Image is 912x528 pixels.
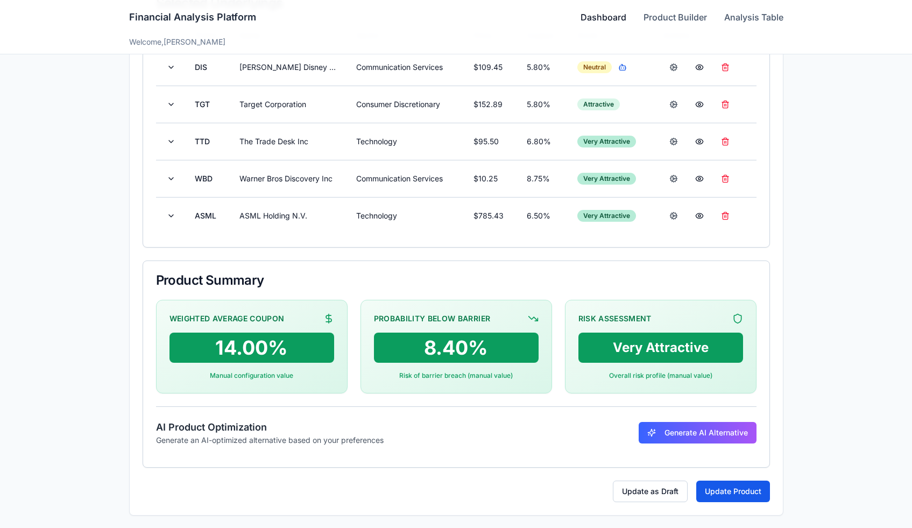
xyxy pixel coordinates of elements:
td: $ 785.43 [465,197,518,234]
td: ASML [186,197,231,234]
td: The Trade Desk Inc [231,123,348,160]
td: Consumer Discretionary [348,86,465,123]
div: 8.40 % [374,333,539,363]
td: 5.80% [518,86,569,123]
td: Technology [348,123,465,160]
a: Analysis Table [724,11,783,24]
a: Dashboard [581,11,626,24]
td: ASML Holding N.V. [231,197,348,234]
td: Target Corporation [231,86,348,123]
div: Overall risk profile (manual value) [578,371,743,380]
div: Very Attractive [577,136,636,147]
div: Very Attractive [577,173,636,185]
div: Probability Below Barrier [374,313,491,324]
div: Very Attractive [578,333,743,363]
td: $ 152.89 [465,86,518,123]
td: WBD [186,160,231,197]
div: Attractive [577,98,620,110]
td: TGT [186,86,231,123]
div: Weighted Average Coupon [169,313,285,324]
td: 6.50% [518,197,569,234]
td: Technology [348,197,465,234]
button: Generate AI Alternative [639,422,757,443]
td: $ 109.45 [465,48,518,86]
td: DIS [186,48,231,86]
div: Very Attractive [577,210,636,222]
a: Product Builder [644,11,707,24]
td: Warner Bros Discovery Inc [231,160,348,197]
div: Manual configuration value [169,371,334,380]
h4: AI Product Optimization [156,420,384,435]
div: 14.00 % [169,333,334,363]
p: Generate an AI-optimized alternative based on your preferences [156,435,384,446]
td: [PERSON_NAME] Disney Company [231,48,348,86]
div: Risk Assessment [578,313,652,324]
h1: Financial Analysis Platform [129,10,256,25]
div: Risk of barrier breach (manual value) [374,371,539,380]
td: 6.80% [518,123,569,160]
button: Update Product [696,481,770,502]
td: $ 95.50 [465,123,518,160]
td: Communication Services [348,48,465,86]
td: Communication Services [348,160,465,197]
td: $ 10.25 [465,160,518,197]
td: 8.75% [518,160,569,197]
td: 5.80% [518,48,569,86]
span: Product Summary [156,274,264,287]
button: Update as Draft [613,481,688,502]
div: Neutral [577,61,612,73]
div: Welcome, [PERSON_NAME] [129,37,783,47]
td: TTD [186,123,231,160]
